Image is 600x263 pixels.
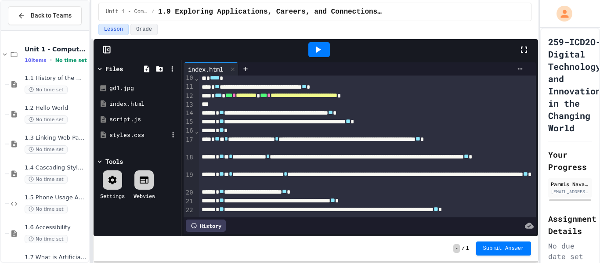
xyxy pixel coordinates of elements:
div: 11 [184,83,195,91]
div: 13 [184,101,195,109]
span: Unit 1 - Computational Thinking and Making Connections [106,8,148,15]
div: 15 [184,118,195,126]
div: 12 [184,92,195,101]
div: gd1.jpg [109,84,178,93]
div: Files [105,64,123,73]
span: Unit 1 - Computational Thinking and Making Connections [25,45,87,53]
span: - [453,244,460,253]
span: 1.1 History of the WWW [25,75,87,82]
span: Submit Answer [483,245,524,252]
span: 1 [466,245,469,252]
div: 14 [184,109,195,118]
span: / [152,8,155,15]
span: 1.5 Phone Usage Assignment [25,194,87,202]
div: History [186,220,226,232]
div: script.js [109,115,178,124]
span: No time set [25,115,68,124]
span: 1.6 Accessibility [25,224,87,231]
span: No time set [25,235,68,243]
div: Settings [100,192,125,200]
div: styles.css [109,131,168,140]
div: 10 [184,74,195,83]
div: index.html [109,100,178,108]
div: 19 [184,171,195,188]
div: No due date set [548,241,592,262]
span: No time set [25,175,68,184]
div: Webview [134,192,155,200]
button: Submit Answer [476,241,531,256]
span: 10 items [25,58,47,63]
button: Back to Teams [8,6,82,25]
div: Tools [105,157,123,166]
div: index.html [184,65,228,74]
div: Parmis Navabsafavi [551,180,589,188]
span: Back to Teams [31,11,72,20]
button: Lesson [98,24,129,35]
span: No time set [55,58,87,63]
span: No time set [25,86,68,94]
span: • [50,57,52,64]
div: 16 [184,126,195,135]
div: My Account [547,4,575,24]
button: Grade [130,24,158,35]
span: / [462,245,465,252]
div: index.html [184,62,239,76]
h2: Assignment Details [548,213,592,237]
span: 1.4 Cascading Style Sheets [25,164,87,172]
span: 1.3 Linking Web Pages [25,134,87,142]
span: No time set [25,145,68,154]
span: 1.2 Hello World [25,104,87,112]
h2: Your Progress [548,148,592,173]
div: 20 [184,188,195,197]
span: 1.7 What is Artificial Intelligence (AI) [25,254,87,261]
div: 22 [184,206,195,223]
span: Fold line [195,127,199,134]
div: 18 [184,153,195,171]
div: 21 [184,197,195,206]
div: [EMAIL_ADDRESS][DOMAIN_NAME] [551,188,589,195]
span: No time set [25,205,68,213]
span: 1.9 Exploring Applications, Careers, and Connections in the Digital World [158,7,383,17]
span: Fold line [195,75,199,82]
div: 17 [184,136,195,153]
